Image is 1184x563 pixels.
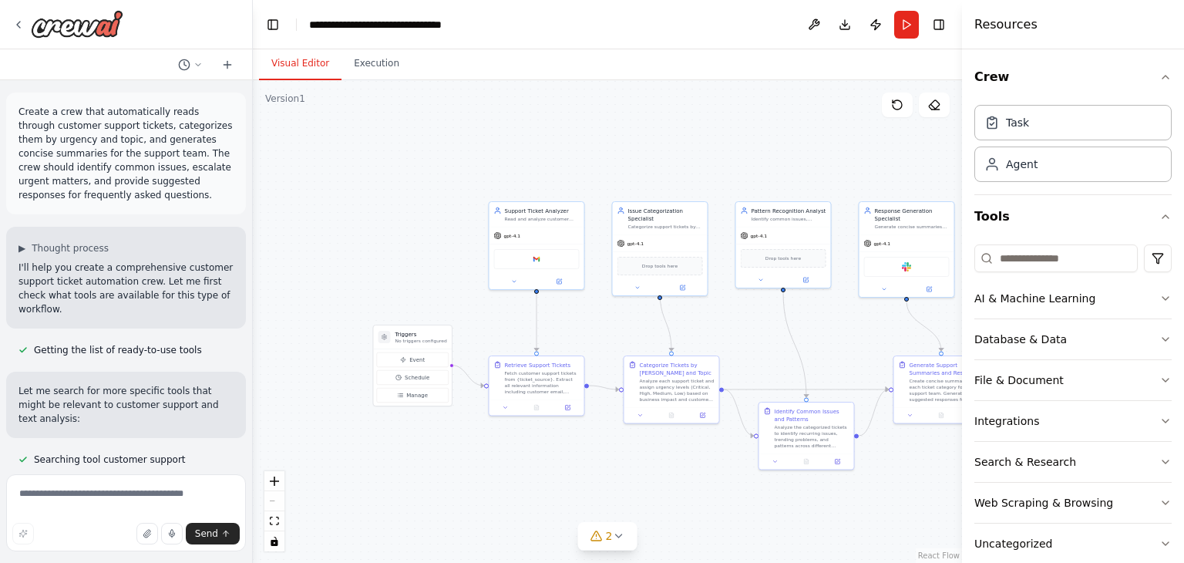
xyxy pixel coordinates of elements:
span: ▶ [18,242,25,255]
div: Categorize Tickets by [PERSON_NAME] and TopicAnalyze each support ticket and assign urgency level... [624,356,720,424]
button: Hide right sidebar [928,14,950,35]
nav: breadcrumb [309,17,442,32]
button: Schedule [377,370,449,385]
g: Edge from b4f58691-88f8-473a-82d9-3067e0e20870 to 85020098-4bd1-4714-89f7-40ad72bfc6b1 [859,386,889,440]
div: Search & Research [974,454,1076,470]
span: Drop tools here [765,255,801,262]
div: Database & Data [974,332,1067,347]
div: AI & Machine Learning [974,291,1095,306]
button: Open in side panel [689,411,715,420]
span: gpt-4.1 [874,241,891,247]
span: gpt-4.1 [627,241,644,247]
div: Create concise summaries for each ticket category for the support team. Generate suggested respon... [910,378,984,403]
button: Open in side panel [784,275,828,285]
div: Crew [974,99,1172,194]
button: Search & Research [974,442,1172,482]
button: Manage [377,388,449,403]
button: 2 [578,522,637,551]
button: Web Scraping & Browsing [974,483,1172,523]
div: Categorize Tickets by [PERSON_NAME] and Topic [640,361,715,376]
button: Switch to previous chat [172,56,209,74]
g: Edge from 9fc6d44b-0224-4e1d-b8b3-96090bef185c to b4f58691-88f8-473a-82d9-3067e0e20870 [724,386,754,440]
a: React Flow attribution [918,551,960,560]
p: Let me search for more specific tools that might be relevant to customer support and text analysis: [18,384,234,426]
div: Version 1 [265,93,305,105]
div: Integrations [974,413,1039,429]
button: Improve this prompt [12,523,34,544]
div: Generate Support Summaries and ResponsesCreate concise summaries for each ticket category for the... [893,356,990,424]
div: Retrieve Support Tickets [505,361,571,369]
div: File & Document [974,373,1064,388]
h3: Triggers [395,330,447,338]
button: Hide left sidebar [262,14,284,35]
div: Response Generation Specialist [875,207,950,222]
span: gpt-4.1 [504,233,521,239]
button: No output available [925,411,957,420]
button: File & Document [974,360,1172,400]
div: Web Scraping & Browsing [974,495,1113,511]
button: No output available [790,457,822,467]
g: Edge from 422ef700-9514-44ae-8818-53787348f39a to 904e43d9-4961-4a20-ae8e-514720793582 [533,293,540,351]
div: Response Generation SpecialistGenerate concise summaries for the support team, create suggested r... [859,201,955,298]
img: Logo [31,10,123,38]
div: Fetch customer support tickets from {ticket_source}. Extract all relevant information including c... [505,370,580,395]
div: Identify common issues, trending problems, and patterns across support tickets to help improve pr... [752,216,826,222]
span: Schedule [405,374,429,382]
button: zoom in [264,471,284,491]
g: Edge from 3205d850-10a6-4284-a756-cf944bfd23e2 to 9fc6d44b-0224-4e1d-b8b3-96090bef185c [656,292,675,351]
div: Pattern Recognition AnalystIdentify common issues, trending problems, and patterns across support... [735,201,832,288]
button: Click to speak your automation idea [161,523,183,544]
span: Manage [406,392,428,399]
div: Agent [1006,157,1038,172]
button: Start a new chat [215,56,240,74]
g: Edge from triggers to 904e43d9-4961-4a20-ae8e-514720793582 [451,361,484,389]
img: Slack [902,262,911,271]
button: No output available [655,411,688,420]
button: Database & Data [974,319,1172,359]
button: Tools [974,195,1172,238]
div: Read and analyze customer support tickets from {ticket_source}, extracting key information includ... [505,216,580,222]
p: No triggers configured [395,338,447,344]
g: Edge from 904e43d9-4961-4a20-ae8e-514720793582 to 9fc6d44b-0224-4e1d-b8b3-96090bef185c [589,382,619,393]
button: Visual Editor [259,48,341,80]
button: Open in side panel [907,285,951,294]
button: fit view [264,511,284,531]
span: Event [409,356,425,364]
p: Create a crew that automatically reads through customer support tickets, categorizes them by urge... [18,105,234,202]
div: React Flow controls [264,471,284,551]
div: Analyze the categorized tickets to identify recurring issues, trending problems, and patterns acr... [775,424,849,449]
div: Generate Support Summaries and Responses [910,361,984,376]
button: Crew [974,56,1172,99]
div: Pattern Recognition Analyst [752,207,826,214]
button: Open in side panel [554,403,580,413]
div: TriggersNo triggers configuredEventScheduleManage [373,325,452,406]
div: Issue Categorization SpecialistCategorize support tickets by urgency level (Critical, High, Mediu... [612,201,708,296]
div: Issue Categorization Specialist [628,207,703,222]
div: Identify Common Issues and Patterns [775,407,849,423]
g: Edge from 9fc6d44b-0224-4e1d-b8b3-96090bef185c to 85020098-4bd1-4714-89f7-40ad72bfc6b1 [724,386,889,393]
div: Support Ticket AnalyzerRead and analyze customer support tickets from {ticket_source}, extracting... [489,201,585,290]
div: Analyze each support ticket and assign urgency levels (Critical, High, Medium, Low) based on busi... [640,378,715,403]
button: Event [377,352,449,367]
button: AI & Machine Learning [974,278,1172,319]
g: Edge from 15dd4766-7d1e-48cc-9d81-1d7689f09e15 to 85020098-4bd1-4714-89f7-40ad72bfc6b1 [903,301,945,351]
button: Integrations [974,401,1172,441]
div: Support Ticket Analyzer [505,207,580,214]
img: Google gmail [532,255,541,264]
p: I'll help you create a comprehensive customer support ticket automation crew. Let me first check ... [18,261,234,316]
button: No output available [520,403,553,413]
g: Edge from 410d23d8-6843-410e-add9-efb5e949d169 to b4f58691-88f8-473a-82d9-3067e0e20870 [779,292,810,397]
button: ▶Thought process [18,242,109,255]
span: Searching tool customer support [34,453,186,466]
span: Drop tools here [642,262,678,270]
button: Upload files [136,523,158,544]
button: Send [186,523,240,544]
div: Generate concise summaries for the support team, create suggested responses for frequently asked ... [875,224,950,230]
button: Execution [341,48,412,80]
div: Retrieve Support TicketsFetch customer support tickets from {ticket_source}. Extract all relevant... [489,356,585,416]
span: Send [195,528,218,540]
button: Open in side panel [661,283,705,292]
div: Categorize support tickets by urgency level (Critical, High, Medium, Low) and topic categories (T... [628,224,703,230]
button: Open in side panel [824,457,850,467]
span: Getting the list of ready-to-use tools [34,344,202,356]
